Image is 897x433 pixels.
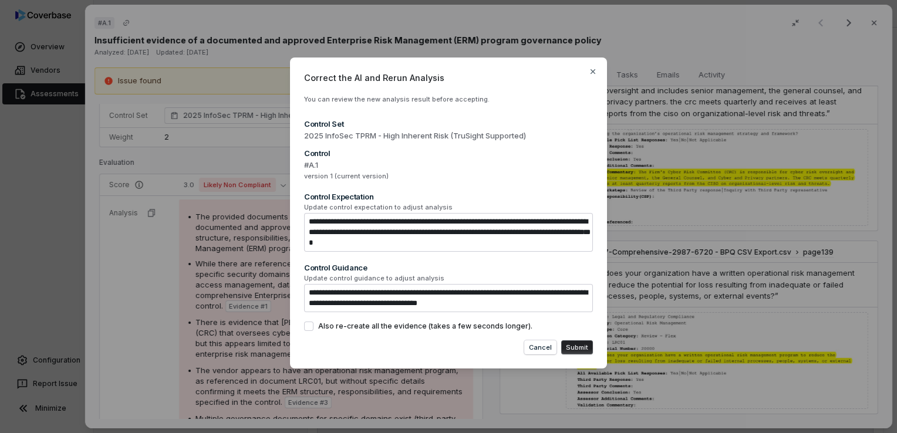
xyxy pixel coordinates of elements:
[561,340,593,354] button: Submit
[304,119,593,129] div: Control Set
[304,274,593,283] span: Update control guidance to adjust analysis
[304,95,490,103] span: You can review the new analysis result before accepting.
[304,130,593,142] span: 2025 InfoSec TPRM - High Inherent Risk (TruSight Supported)
[524,340,557,354] button: Cancel
[304,262,593,273] div: Control Guidance
[304,203,593,212] span: Update control expectation to adjust analysis
[304,172,593,181] span: version 1 (current version)
[318,322,532,331] span: Also re-create all the evidence (takes a few seconds longer).
[304,160,593,171] span: #A.1
[304,191,593,202] div: Control Expectation
[304,322,313,331] button: Also re-create all the evidence (takes a few seconds longer).
[304,72,593,84] span: Correct the AI and Rerun Analysis
[304,148,593,158] div: Control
